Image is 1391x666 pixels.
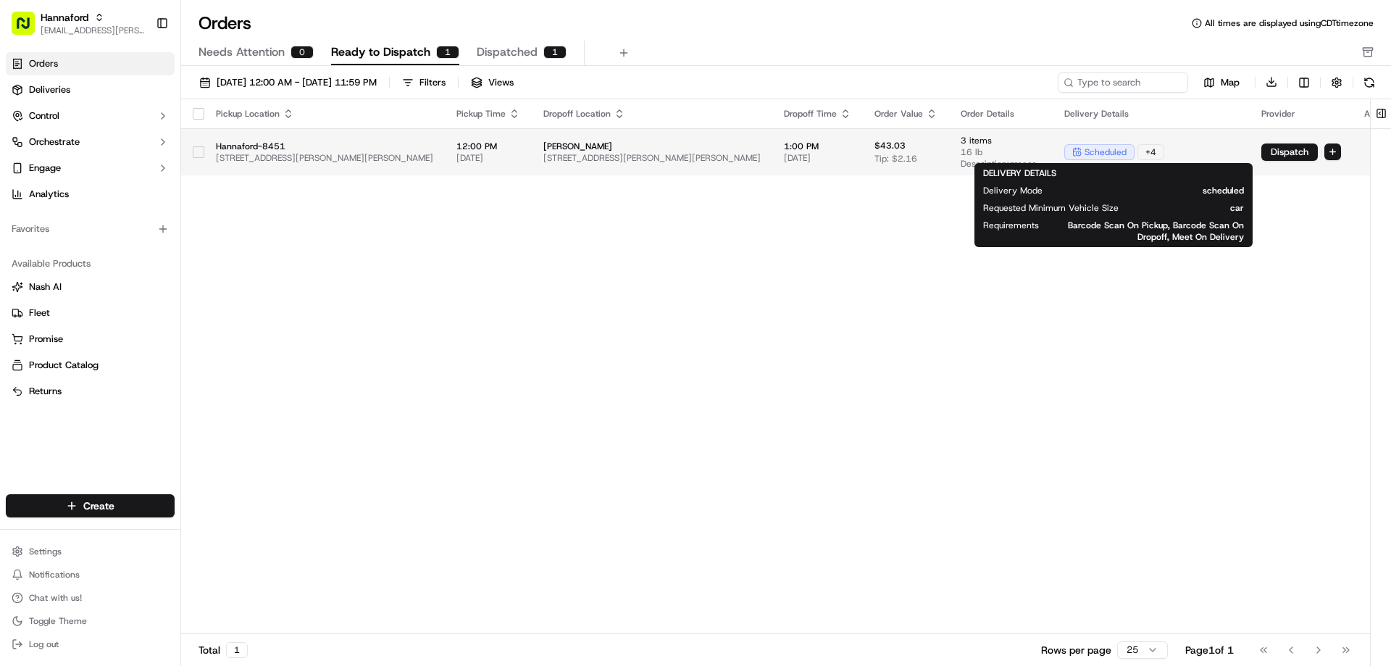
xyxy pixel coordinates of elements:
h1: Orders [199,12,251,35]
span: Knowledge Base [29,210,111,225]
button: Orchestrate [6,130,175,154]
span: Delivery Mode [983,185,1043,196]
span: Returns [29,385,62,398]
span: [DATE] [784,152,851,164]
span: [PERSON_NAME] [543,141,761,152]
span: Orders [29,57,58,70]
span: Engage [29,162,61,175]
span: Promise [29,333,63,346]
div: Dropoff Location [543,108,761,120]
span: Orchestrate [29,136,80,149]
span: $43.03 [874,140,906,151]
input: Got a question? Start typing here... [38,93,261,109]
div: 0 [291,46,314,59]
div: Dropoff Time [784,108,851,120]
span: Toggle Theme [29,615,87,627]
button: Map [1194,74,1249,91]
a: Nash AI [12,280,169,294]
input: Type to search [1058,72,1188,93]
span: Fleet [29,307,50,320]
span: Pylon [144,246,175,257]
span: [DATE] [456,152,520,164]
button: Engage [6,157,175,180]
span: 1:00 PM [784,141,851,152]
img: 1736555255976-a54dd68f-1ca7-489b-9aae-adbdc363a1c4 [14,138,41,165]
p: Rows per page [1041,643,1111,657]
span: Product Catalog [29,359,99,372]
a: Fleet [12,307,169,320]
button: Fleet [6,301,175,325]
button: [EMAIL_ADDRESS][PERSON_NAME][DOMAIN_NAME] [41,25,144,36]
button: Settings [6,541,175,562]
span: 12:00 PM [456,141,520,152]
span: Requirements [983,220,1039,231]
span: Hannaford-8451 [216,141,433,152]
button: Hannaford[EMAIL_ADDRESS][PERSON_NAME][DOMAIN_NAME] [6,6,150,41]
a: 📗Knowledge Base [9,204,117,230]
div: Total [199,642,248,658]
span: Views [488,76,514,89]
div: Pickup Location [216,108,433,120]
div: Available Products [6,252,175,275]
button: Product Catalog [6,354,175,377]
button: Returns [6,380,175,403]
span: Description: grocery bags [961,158,1041,170]
button: Chat with us! [6,588,175,608]
span: scheduled [1066,185,1244,196]
span: DELIVERY DETAILS [983,167,1056,179]
button: Create [6,494,175,517]
span: Dispatched [477,43,538,61]
span: Map [1221,76,1240,89]
span: [DATE] 12:00 AM - [DATE] 11:59 PM [217,76,377,89]
span: 3 items [961,135,1041,146]
span: Chat with us! [29,592,82,604]
span: [STREET_ADDRESS][PERSON_NAME][PERSON_NAME] [543,152,761,164]
div: Start new chat [49,138,238,153]
a: Promise [12,333,169,346]
div: Delivery Details [1064,108,1238,120]
div: 📗 [14,212,26,223]
div: 1 [226,642,248,658]
span: 16 lb [961,146,1041,158]
button: Views [464,72,520,93]
button: Dispatch [1261,143,1318,161]
a: Product Catalog [12,359,169,372]
a: Powered byPylon [102,245,175,257]
button: Notifications [6,565,175,585]
span: All times are displayed using CDT timezone [1205,17,1374,29]
span: Control [29,109,59,122]
span: Deliveries [29,83,70,96]
button: [DATE] 12:00 AM - [DATE] 11:59 PM [193,72,383,93]
button: Log out [6,634,175,654]
div: We're available if you need us! [49,153,183,165]
span: API Documentation [137,210,233,225]
span: Tip: $2.16 [874,153,917,165]
button: Refresh [1359,72,1379,93]
button: Filters [396,72,452,93]
a: Analytics [6,183,175,206]
div: Provider [1261,108,1341,120]
button: Toggle Theme [6,611,175,631]
div: Page 1 of 1 [1185,643,1234,657]
span: Ready to Dispatch [331,43,430,61]
div: 1 [436,46,459,59]
div: Favorites [6,217,175,241]
span: Requested Minimum Vehicle Size [983,202,1119,214]
img: Nash [14,14,43,43]
span: Settings [29,546,62,557]
div: 💻 [122,212,134,223]
span: car [1142,202,1244,214]
p: Welcome 👋 [14,58,264,81]
a: 💻API Documentation [117,204,238,230]
span: Notifications [29,569,80,580]
div: + 4 [1137,144,1164,160]
div: 1 [543,46,567,59]
span: scheduled [1085,146,1127,158]
button: Hannaford [41,10,88,25]
button: Start new chat [246,143,264,160]
div: Pickup Time [456,108,520,120]
span: Needs Attention [199,43,285,61]
button: Control [6,104,175,128]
